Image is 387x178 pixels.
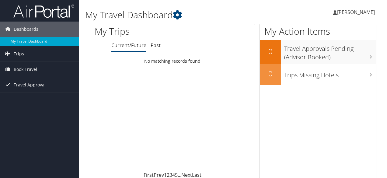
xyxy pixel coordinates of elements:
[111,42,146,49] a: Current/Future
[14,77,46,92] span: Travel Approval
[151,42,161,49] a: Past
[337,9,375,16] span: [PERSON_NAME]
[85,9,282,21] h1: My Travel Dashboard
[13,4,74,18] img: airportal-logo.png
[95,25,182,38] h1: My Trips
[284,41,376,61] h3: Travel Approvals Pending (Advisor Booked)
[260,64,376,85] a: 0Trips Missing Hotels
[333,3,381,21] a: [PERSON_NAME]
[284,68,376,79] h3: Trips Missing Hotels
[14,46,24,61] span: Trips
[14,22,38,37] span: Dashboards
[90,56,255,67] td: No matching records found
[260,46,281,57] h2: 0
[260,40,376,64] a: 0Travel Approvals Pending (Advisor Booked)
[260,68,281,79] h2: 0
[260,25,376,38] h1: My Action Items
[14,62,37,77] span: Book Travel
